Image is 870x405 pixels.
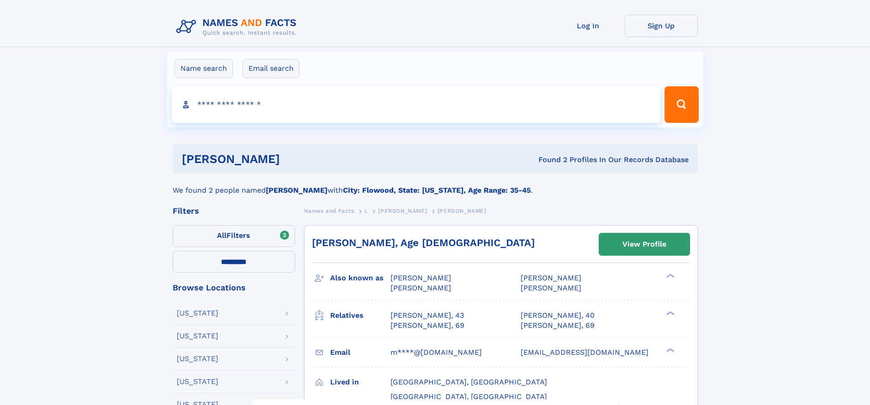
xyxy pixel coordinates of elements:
[173,207,295,215] div: Filters
[330,308,390,323] h3: Relatives
[664,347,675,353] div: ❯
[177,332,218,340] div: [US_STATE]
[521,310,595,321] a: [PERSON_NAME], 40
[364,205,368,216] a: L
[378,205,427,216] a: [PERSON_NAME]
[173,225,295,247] label: Filters
[173,15,304,39] img: Logo Names and Facts
[664,86,698,123] button: Search Button
[390,274,451,282] span: [PERSON_NAME]
[378,208,427,214] span: [PERSON_NAME]
[243,59,300,78] label: Email search
[173,284,295,292] div: Browse Locations
[343,186,531,195] b: City: Flowood, State: [US_STATE], Age Range: 35-45
[664,310,675,316] div: ❯
[330,374,390,390] h3: Lived in
[330,270,390,286] h3: Also known as
[173,174,698,196] div: We found 2 people named with .
[177,310,218,317] div: [US_STATE]
[182,153,409,165] h1: [PERSON_NAME]
[390,321,464,331] a: [PERSON_NAME], 69
[390,392,547,401] span: [GEOGRAPHIC_DATA], [GEOGRAPHIC_DATA]
[390,284,451,292] span: [PERSON_NAME]
[390,378,547,386] span: [GEOGRAPHIC_DATA], [GEOGRAPHIC_DATA]
[625,15,698,37] a: Sign Up
[664,273,675,279] div: ❯
[521,348,649,357] span: [EMAIL_ADDRESS][DOMAIN_NAME]
[599,233,690,255] a: View Profile
[622,234,666,255] div: View Profile
[552,15,625,37] a: Log In
[312,237,535,248] a: [PERSON_NAME], Age [DEMOGRAPHIC_DATA]
[174,59,233,78] label: Name search
[521,321,595,331] a: [PERSON_NAME], 69
[521,284,581,292] span: [PERSON_NAME]
[266,186,327,195] b: [PERSON_NAME]
[217,231,227,240] span: All
[172,86,661,123] input: search input
[330,345,390,360] h3: Email
[438,208,486,214] span: [PERSON_NAME]
[304,205,354,216] a: Names and Facts
[390,310,464,321] a: [PERSON_NAME], 43
[177,355,218,363] div: [US_STATE]
[364,208,368,214] span: L
[521,274,581,282] span: [PERSON_NAME]
[177,378,218,385] div: [US_STATE]
[409,155,689,165] div: Found 2 Profiles In Our Records Database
